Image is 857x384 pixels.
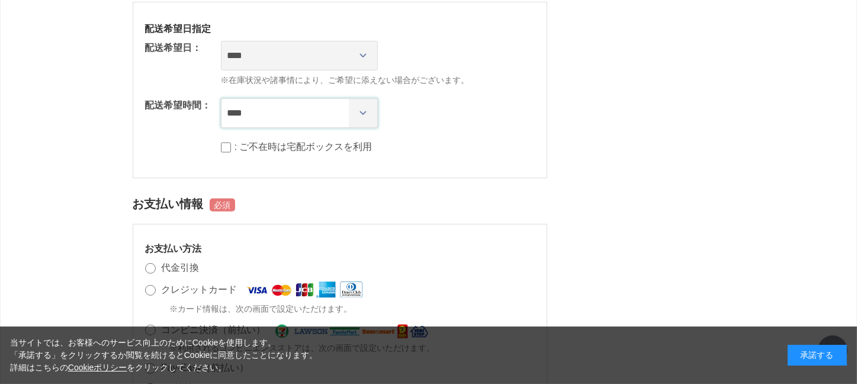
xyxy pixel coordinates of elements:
span: ※在庫状況や諸事情により、ご希望に添えない場合がございます。 [221,74,535,87]
a: Cookieポリシー [68,363,127,372]
h2: お支払い情報 [133,190,547,218]
div: 承諾する [788,345,847,366]
div: 当サイトでは、お客様へのサービス向上のためにCookieを使用します。 「承諾する」をクリックするか閲覧を続けるとCookieに同意したことになります。 詳細はこちらの をクリックしてください。 [10,337,318,374]
label: 代金引換 [161,263,199,273]
label: コンビニ決済（前払い） [161,325,265,335]
img: コンビニ決済（前払い） [274,322,429,338]
img: クレジットカード [245,281,362,299]
label: : ご不在時は宅配ボックスを利用 [235,142,373,152]
span: ※カード情報は、次の画面で設定いただけます。 [170,303,352,315]
dt: 配送希望時間： [145,98,211,113]
label: クレジットカード [161,284,237,295]
h3: お支払い方法 [145,242,535,255]
h3: 配送希望日指定 [145,23,535,35]
dt: 配送希望日： [145,41,202,55]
